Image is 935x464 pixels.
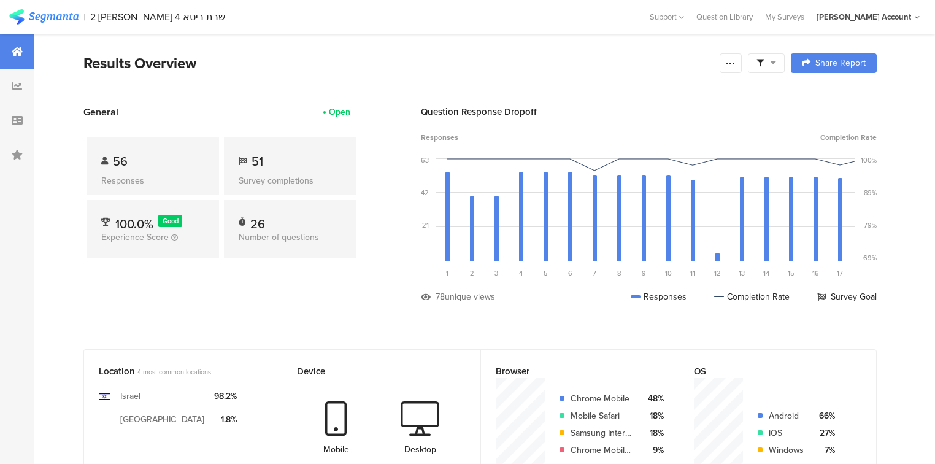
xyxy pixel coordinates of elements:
div: 18% [642,409,664,422]
span: 6 [568,268,572,278]
span: 4 [519,268,523,278]
span: Number of questions [239,231,319,244]
div: Device [297,365,445,378]
span: 8 [617,268,621,278]
div: 69% [863,253,877,263]
span: 100.0% [115,215,153,233]
div: 9% [642,444,664,457]
span: 14 [763,268,769,278]
div: 2 [PERSON_NAME] 4 שבת ביטא [90,11,225,23]
span: 56 [113,152,128,171]
div: Chrome Mobile [571,392,633,405]
div: 18% [642,427,664,439]
span: Responses [421,132,458,143]
div: Israel [120,390,140,403]
span: 10 [665,268,672,278]
div: unique views [445,290,495,303]
div: Location [99,365,247,378]
div: 26 [250,215,265,227]
div: Responses [631,290,687,303]
a: Question Library [690,11,759,23]
span: 51 [252,152,263,171]
div: 1.8% [214,413,237,426]
div: Chrome Mobile iOS [571,444,633,457]
span: 12 [714,268,721,278]
span: 5 [544,268,548,278]
div: Open [329,106,350,118]
div: 100% [861,155,877,165]
div: 7% [814,444,835,457]
div: 78 [436,290,445,303]
span: General [83,105,118,119]
span: 2 [470,268,474,278]
span: 15 [788,268,795,278]
div: Support [650,7,684,26]
div: Windows [769,444,804,457]
a: My Surveys [759,11,810,23]
div: 66% [814,409,835,422]
span: 13 [739,268,745,278]
div: [GEOGRAPHIC_DATA] [120,413,204,426]
span: Good [163,216,179,226]
div: Browser [496,365,644,378]
img: segmanta logo [9,9,79,25]
div: 79% [864,220,877,230]
div: 48% [642,392,664,405]
div: Results Overview [83,52,714,74]
div: Mobile [323,443,349,456]
div: 21 [422,220,429,230]
span: 1 [446,268,448,278]
div: | [83,10,85,24]
div: Survey completions [239,174,342,187]
span: Share Report [815,59,866,68]
div: Desktop [404,443,436,456]
div: 98.2% [214,390,237,403]
div: [PERSON_NAME] Account [817,11,911,23]
div: Completion Rate [714,290,790,303]
div: Survey Goal [817,290,877,303]
span: 17 [837,268,843,278]
span: 16 [812,268,819,278]
span: 4 most common locations [137,367,211,377]
div: Responses [101,174,204,187]
div: Mobile Safari [571,409,633,422]
div: 63 [421,155,429,165]
div: Android [769,409,804,422]
div: 89% [864,188,877,198]
div: 27% [814,427,835,439]
span: 9 [642,268,646,278]
span: Experience Score [101,231,169,244]
div: Samsung Internet [571,427,633,439]
span: 7 [593,268,596,278]
span: Completion Rate [820,132,877,143]
div: iOS [769,427,804,439]
div: 42 [421,188,429,198]
span: 11 [690,268,695,278]
div: Question Response Dropoff [421,105,877,118]
div: OS [694,365,841,378]
span: 3 [494,268,498,278]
